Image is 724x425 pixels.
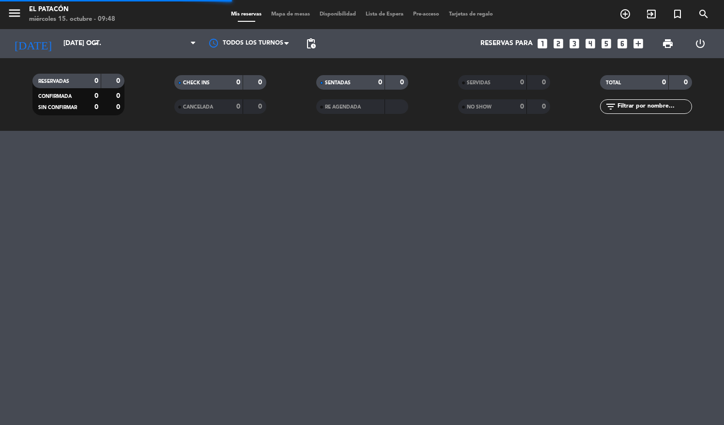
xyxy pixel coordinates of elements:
[408,12,444,17] span: Pre-acceso
[584,37,597,50] i: looks_4
[183,105,213,110] span: CANCELADA
[467,80,491,85] span: SERVIDAS
[646,8,657,20] i: exit_to_app
[684,79,690,86] strong: 0
[116,104,122,110] strong: 0
[400,79,406,86] strong: 0
[616,37,629,50] i: looks_6
[684,29,717,58] div: LOG OUT
[183,80,210,85] span: CHECK INS
[226,12,266,17] span: Mis reservas
[236,79,240,86] strong: 0
[116,78,122,84] strong: 0
[467,105,492,110] span: NO SHOW
[94,93,98,99] strong: 0
[520,79,524,86] strong: 0
[94,104,98,110] strong: 0
[236,103,240,110] strong: 0
[619,8,631,20] i: add_circle_outline
[378,79,382,86] strong: 0
[536,37,549,50] i: looks_one
[38,79,69,84] span: RESERVADAS
[305,38,317,49] span: pending_actions
[90,38,102,49] i: arrow_drop_down
[29,15,115,24] div: miércoles 15. octubre - 09:48
[258,103,264,110] strong: 0
[444,12,498,17] span: Tarjetas de regalo
[520,103,524,110] strong: 0
[94,78,98,84] strong: 0
[361,12,408,17] span: Lista de Espera
[258,79,264,86] strong: 0
[662,79,666,86] strong: 0
[662,38,674,49] span: print
[698,8,709,20] i: search
[552,37,565,50] i: looks_two
[542,79,548,86] strong: 0
[606,80,621,85] span: TOTAL
[616,101,692,112] input: Filtrar por nombre...
[480,40,533,47] span: Reservas para
[542,103,548,110] strong: 0
[632,37,645,50] i: add_box
[605,101,616,112] i: filter_list
[568,37,581,50] i: looks_3
[38,94,72,99] span: CONFIRMADA
[38,105,77,110] span: SIN CONFIRMAR
[600,37,613,50] i: looks_5
[116,93,122,99] strong: 0
[7,6,22,20] i: menu
[315,12,361,17] span: Disponibilidad
[672,8,683,20] i: turned_in_not
[325,105,361,110] span: RE AGENDADA
[325,80,351,85] span: SENTADAS
[694,38,706,49] i: power_settings_new
[7,6,22,24] button: menu
[266,12,315,17] span: Mapa de mesas
[7,33,59,54] i: [DATE]
[29,5,115,15] div: El Patacón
